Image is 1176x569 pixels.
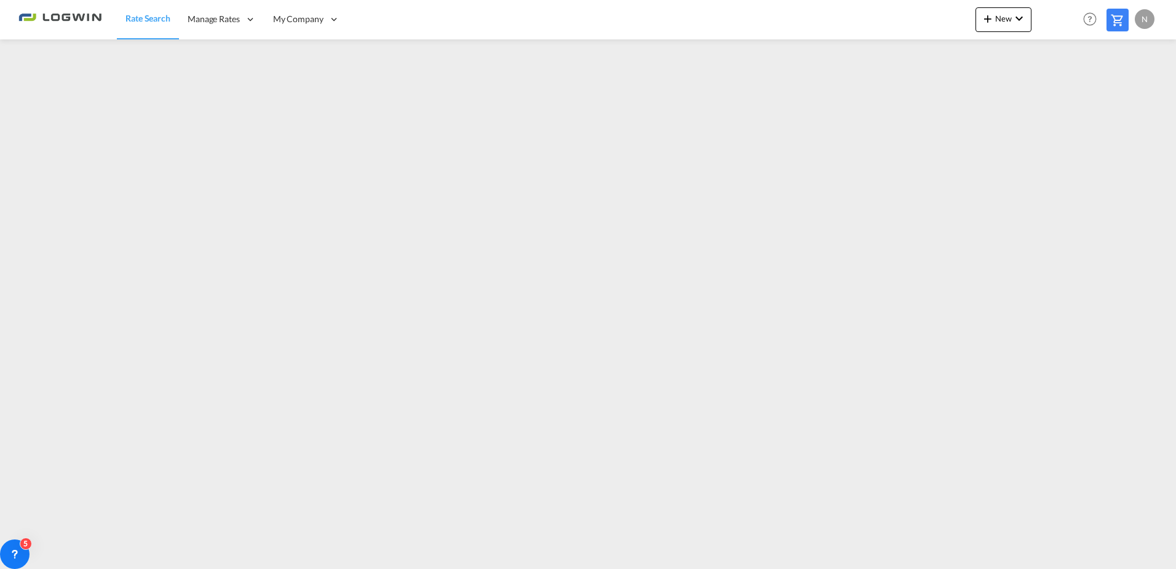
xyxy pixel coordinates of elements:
[18,6,101,33] img: 2761ae10d95411efa20a1f5e0282d2d7.png
[1012,11,1027,26] md-icon: icon-chevron-down
[1079,9,1100,30] span: Help
[980,11,995,26] md-icon: icon-plus 400-fg
[188,13,240,25] span: Manage Rates
[975,7,1031,32] button: icon-plus 400-fgNewicon-chevron-down
[980,14,1027,23] span: New
[1079,9,1106,31] div: Help
[273,13,324,25] span: My Company
[1135,9,1154,29] div: N
[125,13,170,23] span: Rate Search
